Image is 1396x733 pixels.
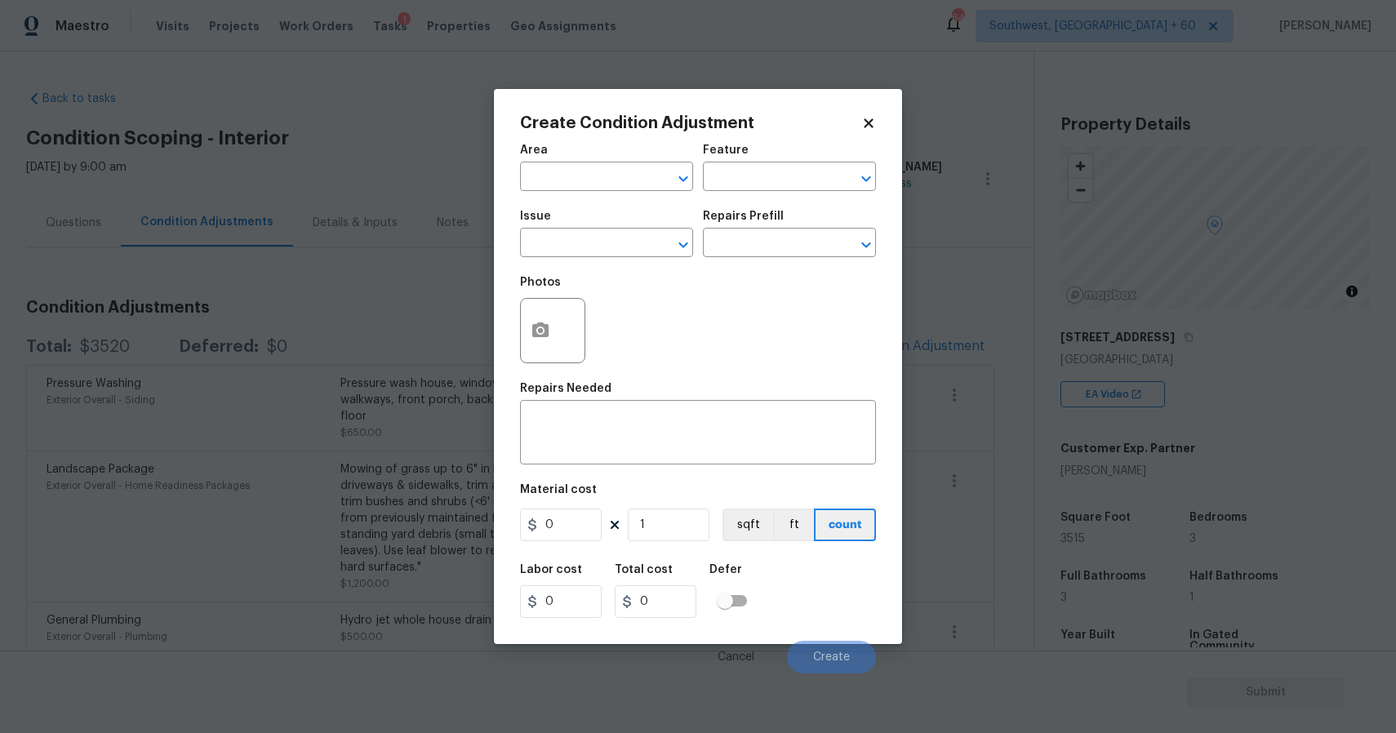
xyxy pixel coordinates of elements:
[672,233,695,256] button: Open
[814,509,876,541] button: count
[520,383,611,394] h5: Repairs Needed
[703,211,784,222] h5: Repairs Prefill
[709,564,742,575] h5: Defer
[520,144,548,156] h5: Area
[855,233,878,256] button: Open
[672,167,695,190] button: Open
[718,651,754,664] span: Cancel
[520,211,551,222] h5: Issue
[520,277,561,288] h5: Photos
[703,144,749,156] h5: Feature
[787,641,876,673] button: Create
[855,167,878,190] button: Open
[722,509,773,541] button: sqft
[520,115,861,131] h2: Create Condition Adjustment
[813,651,850,664] span: Create
[691,641,780,673] button: Cancel
[773,509,814,541] button: ft
[520,484,597,495] h5: Material cost
[615,564,673,575] h5: Total cost
[520,564,582,575] h5: Labor cost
